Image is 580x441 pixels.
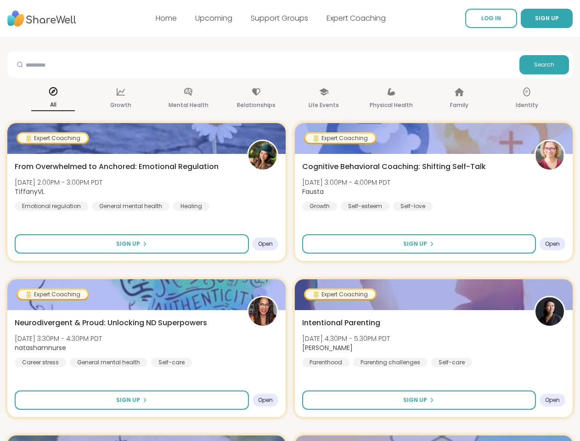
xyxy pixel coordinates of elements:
[545,240,560,248] span: Open
[302,343,353,352] b: [PERSON_NAME]
[302,178,390,187] span: [DATE] 3:00PM - 4:00PM PDT
[31,99,75,111] p: All
[195,13,232,23] a: Upcoming
[302,358,349,367] div: Parenthood
[302,187,324,196] b: Fausta
[15,187,45,196] b: TiffanyVL
[309,100,339,111] p: Life Events
[7,6,76,31] img: ShareWell Nav Logo
[519,55,569,74] button: Search
[403,396,427,404] span: Sign Up
[110,100,131,111] p: Growth
[305,290,375,299] div: Expert Coaching
[535,141,564,170] img: Fausta
[431,358,472,367] div: Self-care
[18,290,88,299] div: Expert Coaching
[465,9,517,28] a: LOG IN
[535,297,564,326] img: Natasha
[370,100,413,111] p: Physical Health
[258,396,273,404] span: Open
[15,178,102,187] span: [DATE] 2:00PM - 3:00PM PDT
[18,134,88,143] div: Expert Coaching
[481,14,501,22] span: LOG IN
[15,202,88,211] div: Emotional regulation
[248,141,277,170] img: TiffanyVL
[403,240,427,248] span: Sign Up
[70,358,147,367] div: General mental health
[15,390,249,410] button: Sign Up
[302,390,536,410] button: Sign Up
[169,100,208,111] p: Mental Health
[393,202,433,211] div: Self-love
[545,396,560,404] span: Open
[302,334,390,343] span: [DATE] 4:30PM - 5:30PM PDT
[535,14,559,22] span: SIGN UP
[341,202,389,211] div: Self-esteem
[305,134,375,143] div: Expert Coaching
[302,234,536,254] button: Sign Up
[327,13,386,23] a: Expert Coaching
[353,358,428,367] div: Parenting challenges
[15,161,219,172] span: From Overwhelmed to Anchored: Emotional Regulation
[450,100,468,111] p: Family
[15,358,66,367] div: Career stress
[251,13,308,23] a: Support Groups
[15,334,102,343] span: [DATE] 3:30PM - 4:30PM PDT
[258,240,273,248] span: Open
[173,202,209,211] div: Healing
[516,100,538,111] p: Identity
[302,161,486,172] span: Cognitive Behavioral Coaching: Shifting Self-Talk
[15,317,207,328] span: Neurodivergent & Proud: Unlocking ND Superpowers
[521,9,573,28] button: SIGN UP
[534,61,554,69] span: Search
[116,240,140,248] span: Sign Up
[237,100,276,111] p: Relationships
[151,358,192,367] div: Self-care
[116,396,140,404] span: Sign Up
[302,202,337,211] div: Growth
[15,234,249,254] button: Sign Up
[248,297,277,326] img: natashamnurse
[156,13,177,23] a: Home
[302,317,380,328] span: Intentional Parenting
[15,343,66,352] b: natashamnurse
[92,202,169,211] div: General mental health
